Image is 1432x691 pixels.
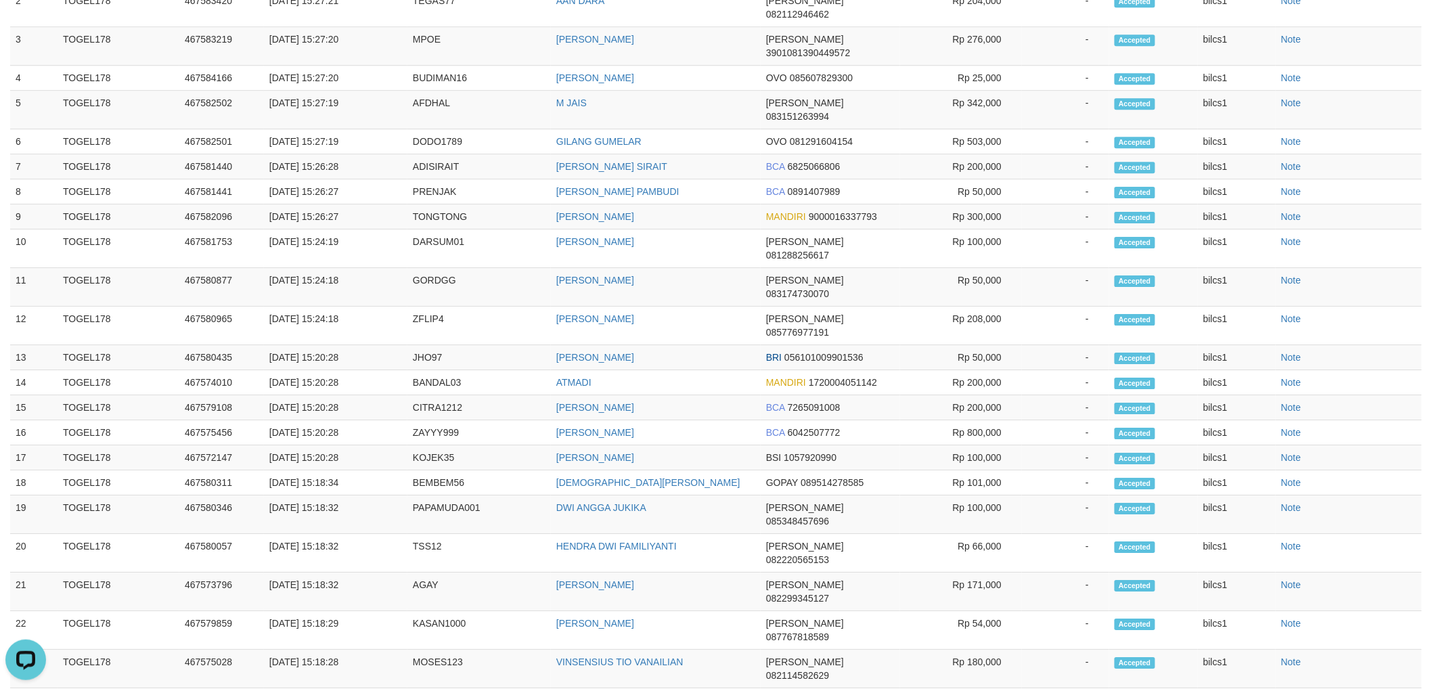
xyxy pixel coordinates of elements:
[1198,204,1276,229] td: bilcs1
[900,573,1022,611] td: Rp 171,000
[766,47,851,58] span: Copy 3901081390449572 to clipboard
[10,445,58,470] td: 17
[556,452,634,463] a: [PERSON_NAME]
[766,211,806,222] span: MANDIRI
[264,420,407,445] td: [DATE] 15:20:28
[766,275,844,286] span: [PERSON_NAME]
[556,275,634,286] a: [PERSON_NAME]
[1022,395,1109,420] td: -
[1022,307,1109,345] td: -
[766,236,844,247] span: [PERSON_NAME]
[809,377,877,388] span: Copy 1720004051142 to clipboard
[58,27,179,66] td: TOGEL178
[407,445,551,470] td: KOJEK35
[179,345,264,370] td: 467580435
[1022,470,1109,495] td: -
[10,307,58,345] td: 12
[179,91,264,129] td: 467582502
[10,129,58,154] td: 6
[264,445,407,470] td: [DATE] 15:20:28
[1022,445,1109,470] td: -
[900,66,1022,91] td: Rp 25,000
[58,370,179,395] td: TOGEL178
[1022,179,1109,204] td: -
[556,236,634,247] a: [PERSON_NAME]
[407,370,551,395] td: BANDAL03
[766,656,844,667] span: [PERSON_NAME]
[58,573,179,611] td: TOGEL178
[766,516,829,527] span: Copy 085348457696 to clipboard
[556,402,634,413] a: [PERSON_NAME]
[179,204,264,229] td: 467582096
[179,573,264,611] td: 467573796
[179,611,264,650] td: 467579859
[1022,154,1109,179] td: -
[1281,97,1301,108] a: Note
[179,268,264,307] td: 467580877
[1281,618,1301,629] a: Note
[1198,611,1276,650] td: bilcs1
[556,34,634,45] a: [PERSON_NAME]
[1281,656,1301,667] a: Note
[58,420,179,445] td: TOGEL178
[10,611,58,650] td: 22
[556,618,634,629] a: [PERSON_NAME]
[900,650,1022,688] td: Rp 180,000
[788,186,841,197] span: Copy 0891407989 to clipboard
[58,129,179,154] td: TOGEL178
[264,129,407,154] td: [DATE] 15:27:19
[407,66,551,91] td: BUDIMAN16
[1281,452,1301,463] a: Note
[10,91,58,129] td: 5
[58,229,179,268] td: TOGEL178
[264,573,407,611] td: [DATE] 15:18:32
[1022,534,1109,573] td: -
[264,307,407,345] td: [DATE] 15:24:18
[179,66,264,91] td: 467584166
[407,495,551,534] td: PAPAMUDA001
[766,593,829,604] span: Copy 082299345127 to clipboard
[407,179,551,204] td: PRENJAK
[1115,35,1155,46] span: Accepted
[1115,428,1155,439] span: Accepted
[900,445,1022,470] td: Rp 100,000
[766,502,844,513] span: [PERSON_NAME]
[10,154,58,179] td: 7
[1281,72,1301,83] a: Note
[1198,650,1276,688] td: bilcs1
[264,66,407,91] td: [DATE] 15:27:20
[556,541,677,552] a: HENDRA DWI FAMILIYANTI
[766,477,798,488] span: GOPAY
[556,72,634,83] a: [PERSON_NAME]
[1281,579,1301,590] a: Note
[1281,236,1301,247] a: Note
[766,618,844,629] span: [PERSON_NAME]
[788,402,841,413] span: Copy 7265091008 to clipboard
[264,27,407,66] td: [DATE] 15:27:20
[766,288,829,299] span: Copy 083174730070 to clipboard
[766,327,829,338] span: Copy 085776977191 to clipboard
[766,631,829,642] span: Copy 087767818589 to clipboard
[556,186,679,197] a: [PERSON_NAME] PAMBUDI
[1022,204,1109,229] td: -
[10,229,58,268] td: 10
[1281,402,1301,413] a: Note
[809,211,877,222] span: Copy 9000016337793 to clipboard
[179,370,264,395] td: 467574010
[264,370,407,395] td: [DATE] 15:20:28
[1198,395,1276,420] td: bilcs1
[58,66,179,91] td: TOGEL178
[179,27,264,66] td: 467583219
[1115,275,1155,287] span: Accepted
[264,268,407,307] td: [DATE] 15:24:18
[58,345,179,370] td: TOGEL178
[900,470,1022,495] td: Rp 101,000
[1198,370,1276,395] td: bilcs1
[1022,650,1109,688] td: -
[1022,345,1109,370] td: -
[766,161,785,172] span: BCA
[407,229,551,268] td: DARSUM01
[10,268,58,307] td: 11
[766,250,829,261] span: Copy 081288256617 to clipboard
[1281,541,1301,552] a: Note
